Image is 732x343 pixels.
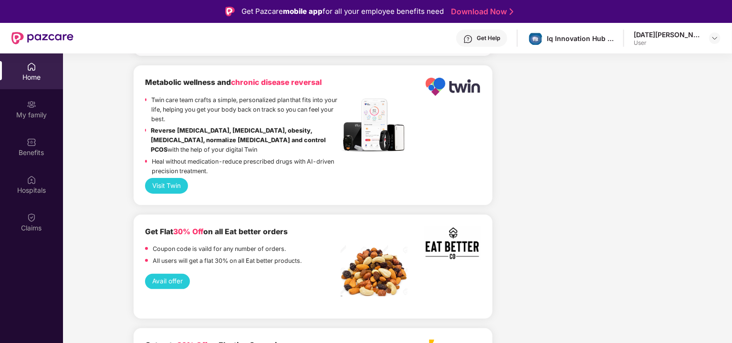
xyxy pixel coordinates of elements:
[152,157,341,176] p: Heal without medication-reduce prescribed drugs with AI-driven precision treatment.
[151,127,326,153] strong: Reverse [MEDICAL_DATA], [MEDICAL_DATA], obesity, [MEDICAL_DATA], normalize [MEDICAL_DATA] and con...
[145,178,188,193] button: Visit Twin
[225,7,235,16] img: Logo
[341,96,408,154] img: Header.jpg
[477,34,500,42] div: Get Help
[27,100,36,109] img: svg+xml;base64,PHN2ZyB3aWR0aD0iMjAiIGhlaWdodD0iMjAiIHZpZXdCb3g9IjAgMCAyMCAyMCIgZmlsbD0ibm9uZSIgeG...
[547,34,614,43] div: Iq Innovation Hub Llp
[153,244,286,254] p: Coupon code is vaild for any number of orders.
[27,175,36,185] img: svg+xml;base64,PHN2ZyBpZD0iSG9zcGl0YWxzIiB4bWxucz0iaHR0cDovL3d3dy53My5vcmcvMjAwMC9zdmciIHdpZHRoPS...
[529,32,542,45] img: bajaj%20logo%202.png
[341,245,408,297] img: Screenshot%202022-11-18%20at%2012.32.13%20PM.png
[145,78,322,87] b: Metabolic wellness and
[283,7,323,16] strong: mobile app
[425,226,481,260] img: Screenshot%202022-11-17%20at%202.10.19%20PM.png
[145,274,190,289] button: Avail offer
[151,126,341,154] p: with the help of your digital Twin
[241,6,444,17] div: Get Pazcare for all your employee benefits need
[510,7,513,17] img: Stroke
[145,227,288,236] b: Get Flat on all Eat better orders
[711,34,719,42] img: svg+xml;base64,PHN2ZyBpZD0iRHJvcGRvd24tMzJ4MzIiIHhtbG5zPSJodHRwOi8vd3d3LnczLm9yZy8yMDAwL3N2ZyIgd2...
[151,95,341,124] p: Twin care team crafts a simple, personalized plan that fits into your life, helping you get your ...
[27,62,36,72] img: svg+xml;base64,PHN2ZyBpZD0iSG9tZSIgeG1sbnM9Imh0dHA6Ly93d3cudzMub3JnLzIwMDAvc3ZnIiB3aWR0aD0iMjAiIG...
[425,77,481,96] img: Logo.png
[11,32,73,44] img: New Pazcare Logo
[634,39,701,47] div: User
[27,137,36,147] img: svg+xml;base64,PHN2ZyBpZD0iQmVuZWZpdHMiIHhtbG5zPSJodHRwOi8vd3d3LnczLm9yZy8yMDAwL3N2ZyIgd2lkdGg9Ij...
[463,34,473,44] img: svg+xml;base64,PHN2ZyBpZD0iSGVscC0zMngzMiIgeG1sbnM9Imh0dHA6Ly93d3cudzMub3JnLzIwMDAvc3ZnIiB3aWR0aD...
[173,227,203,236] span: 30% Off
[231,78,322,87] span: chronic disease reversal
[451,7,511,17] a: Download Now
[27,213,36,222] img: svg+xml;base64,PHN2ZyBpZD0iQ2xhaW0iIHhtbG5zPSJodHRwOi8vd3d3LnczLm9yZy8yMDAwL3N2ZyIgd2lkdGg9IjIwIi...
[634,30,701,39] div: [DATE][PERSON_NAME]
[153,256,302,266] p: All users will get a flat 30% on all Eat better products.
